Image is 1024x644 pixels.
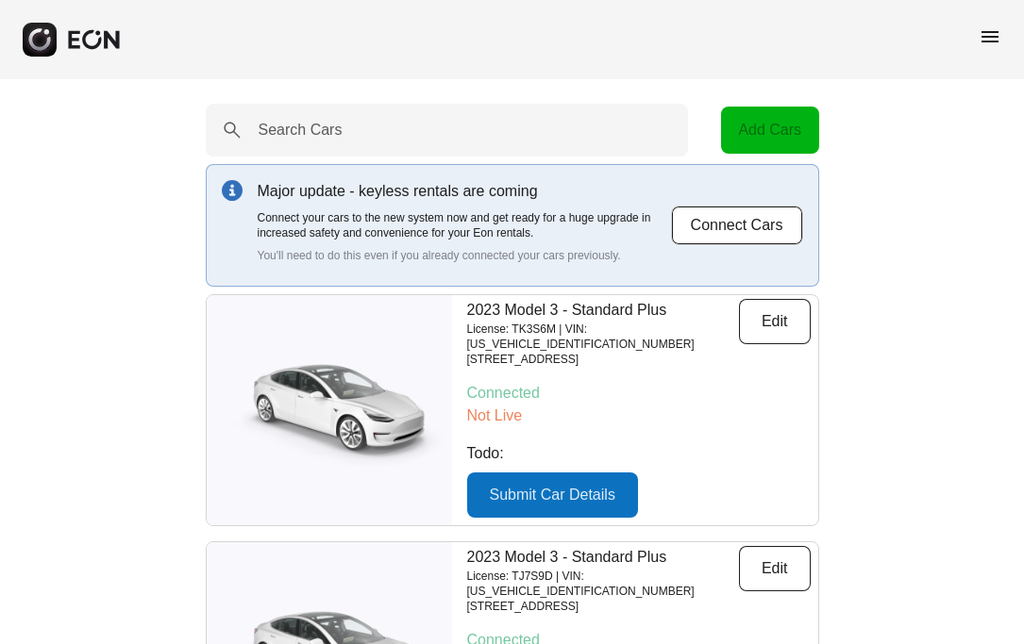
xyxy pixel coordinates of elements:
p: License: TJ7S9D | VIN: [US_VEHICLE_IDENTIFICATION_NUMBER] [467,569,739,599]
p: License: TK3S6M | VIN: [US_VEHICLE_IDENTIFICATION_NUMBER] [467,322,739,352]
p: Major update - keyless rentals are coming [258,180,671,203]
p: Todo: [467,442,811,465]
button: Edit [739,299,811,344]
label: Search Cars [259,119,343,141]
p: [STREET_ADDRESS] [467,352,739,367]
p: 2023 Model 3 - Standard Plus [467,299,739,322]
p: Connected [467,382,811,405]
p: 2023 Model 3 - Standard Plus [467,546,739,569]
p: You'll need to do this even if you already connected your cars previously. [258,248,671,263]
p: Not Live [467,405,811,427]
p: [STREET_ADDRESS] [467,599,739,614]
p: Connect your cars to the new system now and get ready for a huge upgrade in increased safety and ... [258,210,671,240]
span: menu [979,25,1001,48]
button: Edit [739,546,811,591]
img: info [222,180,243,201]
button: Submit Car Details [467,472,638,518]
button: Connect Cars [671,206,803,245]
img: car [207,349,452,471]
